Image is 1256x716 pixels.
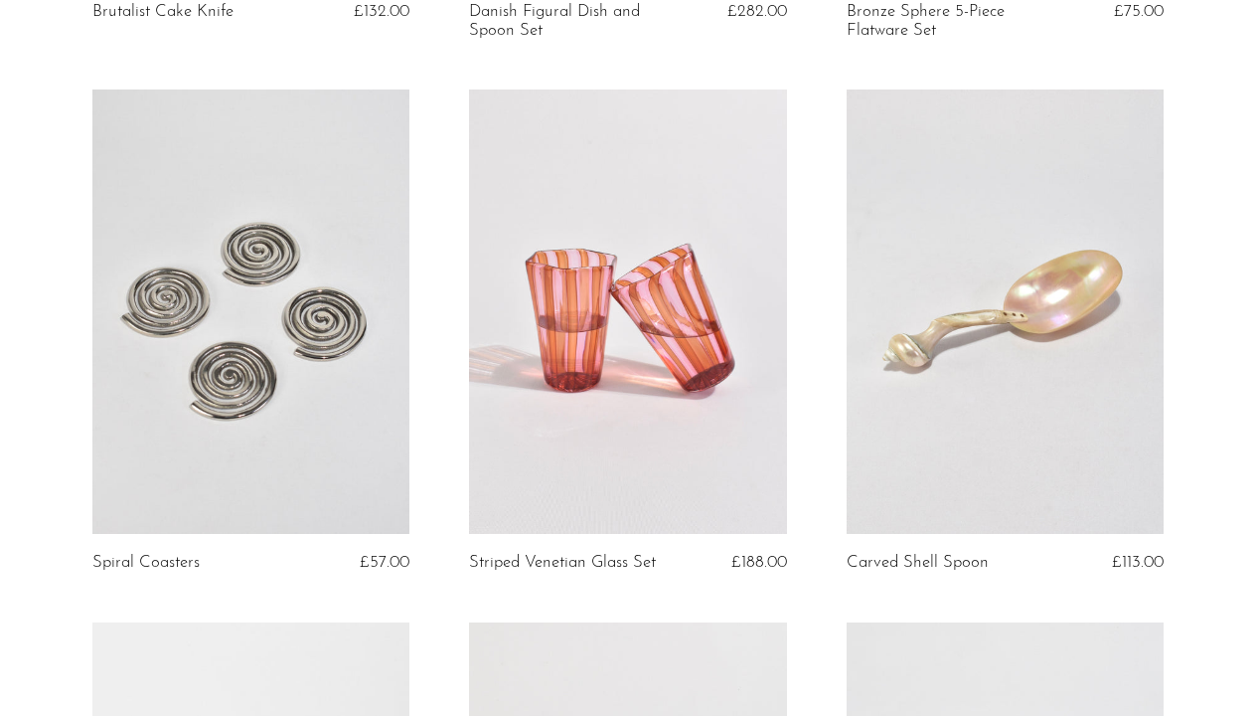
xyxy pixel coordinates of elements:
[92,3,234,21] a: Brutalist Cake Knife
[354,3,409,20] span: £132.00
[847,3,1056,40] a: Bronze Sphere 5-Piece Flatware Set
[1114,3,1164,20] span: £75.00
[1112,554,1164,571] span: £113.00
[92,554,200,572] a: Spiral Coasters
[469,554,656,572] a: Striped Venetian Glass Set
[469,3,679,40] a: Danish Figural Dish and Spoon Set
[731,554,787,571] span: £188.00
[360,554,409,571] span: £57.00
[847,554,989,572] a: Carved Shell Spoon
[727,3,787,20] span: £282.00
